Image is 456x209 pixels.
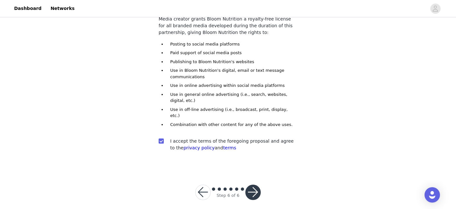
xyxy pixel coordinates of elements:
[166,50,297,56] li: Paid support of social media posts
[170,138,294,150] span: I accept the terms of the foregoing proposal and agree to the and
[159,16,297,36] p: Media creator grants Bloom Nutrition a royalty-free license for all branded media developed durin...
[47,1,78,16] a: Networks
[425,187,440,203] div: Open Intercom Messenger
[166,121,297,128] li: Combination with other content for any of the above uses.
[432,4,438,14] div: avatar
[166,91,297,104] li: Use in general online advertising (i.e., search, websites, digital, etc.)
[166,59,297,65] li: Publishing to Bloom Nutrition's websites
[10,1,45,16] a: Dashboard
[166,82,297,89] li: Use in online advertising within social media platforms
[166,67,297,80] li: Use in Bloom Nutrition's digital, email or text message communications
[223,145,236,150] a: terms
[216,192,239,199] div: Step 6 of 6
[183,145,215,150] a: privacy policy
[166,41,297,47] li: Posting to social media platforms
[166,106,297,119] li: Use in off-line advertising (i.e., broadcast, print, display, etc.)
